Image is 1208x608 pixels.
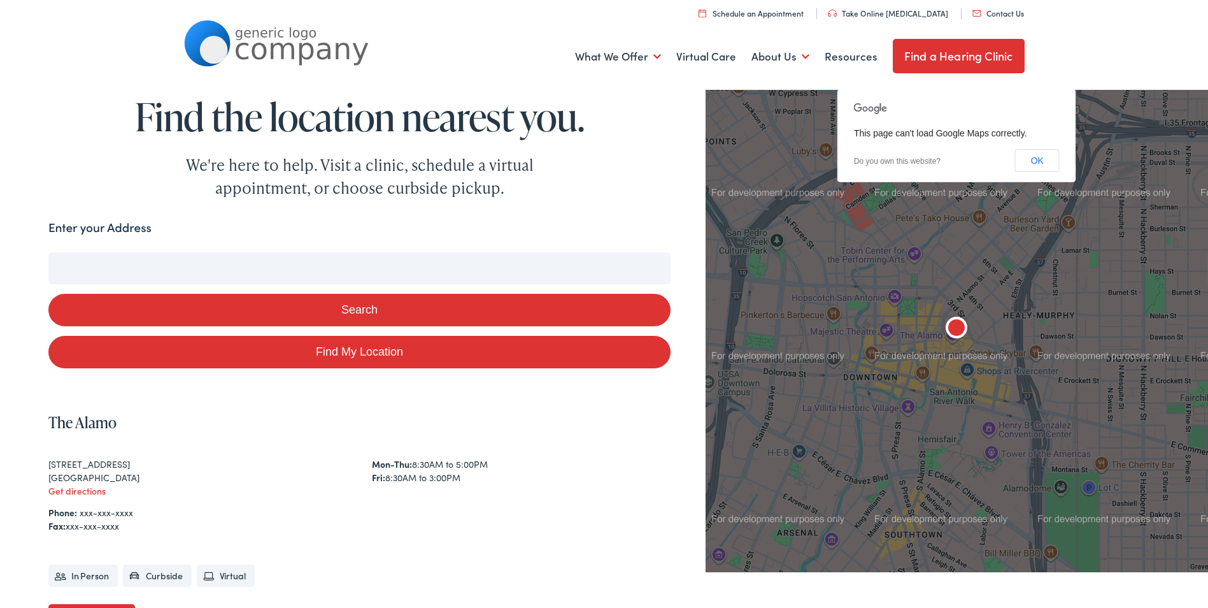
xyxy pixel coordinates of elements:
[48,458,347,471] div: [STREET_ADDRESS]
[197,565,255,587] li: Virtual
[828,10,837,17] img: utility icon
[48,565,118,587] li: In Person
[854,157,941,166] a: Do you own this website?
[48,484,106,497] a: Get directions
[941,314,972,345] div: The Alamo
[48,471,347,484] div: [GEOGRAPHIC_DATA]
[854,128,1027,138] span: This page can't load Google Maps correctly.
[48,96,671,138] h1: Find the location nearest you.
[893,39,1025,73] a: Find a Hearing Clinic
[48,219,152,237] label: Enter your Address
[972,10,981,17] img: utility icon
[676,33,736,80] a: Virtual Care
[751,33,809,80] a: About Us
[372,458,671,484] div: 8:30AM to 5:00PM 8:30AM to 3:00PM
[699,9,706,17] img: utility icon
[825,33,878,80] a: Resources
[156,154,564,199] div: We're here to help. Visit a clinic, schedule a virtual appointment, or choose curbside pickup.
[372,458,412,470] strong: Mon-Thu:
[1015,149,1060,172] button: OK
[699,8,804,18] a: Schedule an Appointment
[48,506,77,519] strong: Phone:
[48,252,671,284] input: Enter your address or zip code
[48,412,117,433] a: The Alamo
[372,471,385,484] strong: Fri:
[80,506,133,519] a: xxx-xxx-xxxx
[48,519,66,532] strong: Fax:
[48,336,671,368] a: Find My Location
[48,294,671,326] button: Search
[972,8,1024,18] a: Contact Us
[828,8,948,18] a: Take Online [MEDICAL_DATA]
[48,519,671,533] div: xxx-xxx-xxxx
[575,33,661,80] a: What We Offer
[123,565,192,587] li: Curbside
